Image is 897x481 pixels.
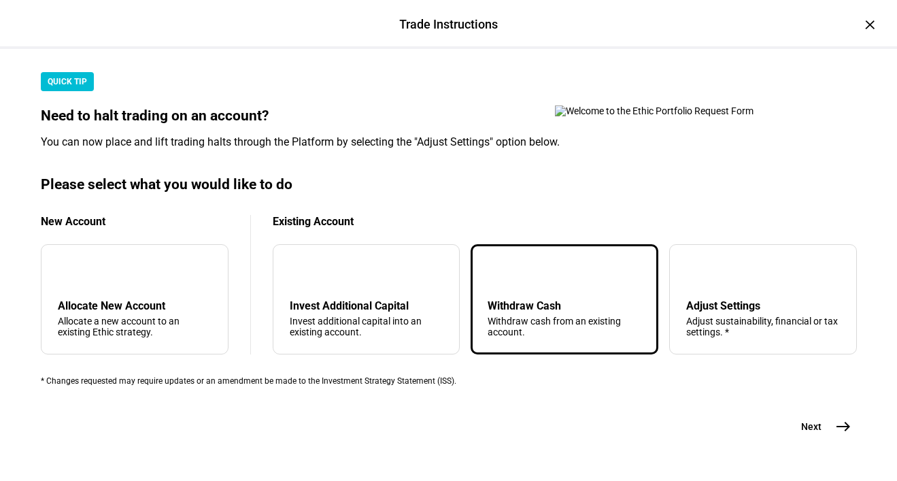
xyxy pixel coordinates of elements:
div: Please select what you would like to do [41,176,857,193]
mat-icon: tune [686,261,708,283]
div: Withdraw Cash [488,299,641,312]
div: Invest Additional Capital [290,299,443,312]
div: Adjust sustainability, financial or tax settings. * [686,316,840,337]
mat-icon: add [61,264,77,280]
div: Need to halt trading on an account? [41,107,857,125]
mat-icon: east [835,418,851,435]
button: Next [785,413,857,440]
div: New Account [41,215,229,228]
div: Trade Instructions [399,16,498,33]
div: QUICK TIP [41,72,94,91]
div: × [859,14,881,35]
div: Invest additional capital into an existing account. [290,316,443,337]
div: Allocate a new account to an existing Ethic strategy. [58,316,211,337]
div: * Changes requested may require updates or an amendment be made to the Investment Strategy Statem... [41,376,857,386]
span: Next [801,420,822,433]
div: Withdraw cash from an existing account. [488,316,641,337]
div: Adjust Settings [686,299,840,312]
div: Existing Account [273,215,857,228]
mat-icon: arrow_downward [292,264,309,280]
div: Allocate New Account [58,299,211,312]
img: Welcome to the Ethic Portfolio Request Form [555,105,800,116]
mat-icon: arrow_upward [490,264,507,280]
div: You can now place and lift trading halts through the Platform by selecting the "Adjust Settings" ... [41,135,857,149]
